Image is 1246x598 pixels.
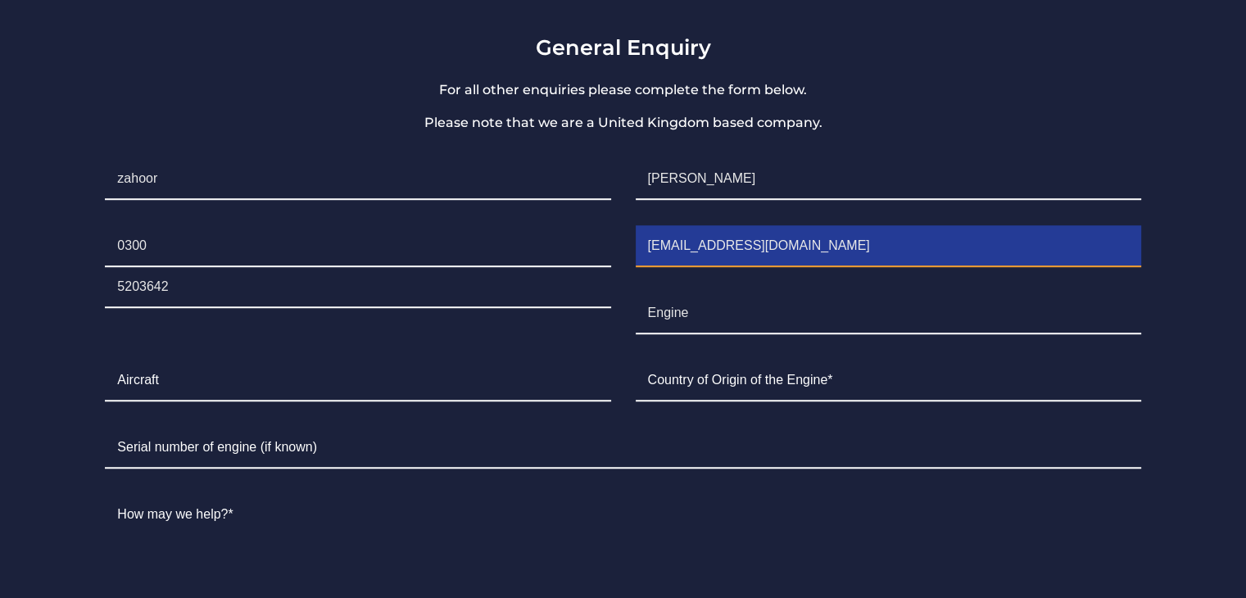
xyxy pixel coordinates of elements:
input: Telephone [105,267,610,308]
input: Aircraft [105,360,610,401]
h3: General Enquiry [93,34,1153,60]
p: For all other enquiries please complete the form below. [93,80,1153,100]
input: Email* [636,226,1141,267]
input: +00 [105,226,610,267]
p: Please note that we are a United Kingdom based company. [93,113,1153,133]
input: Surname* [636,159,1141,200]
input: Country of Origin of the Engine* [636,360,1141,401]
input: Serial number of engine (if known) [105,428,1140,469]
input: First Name* [105,159,610,200]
